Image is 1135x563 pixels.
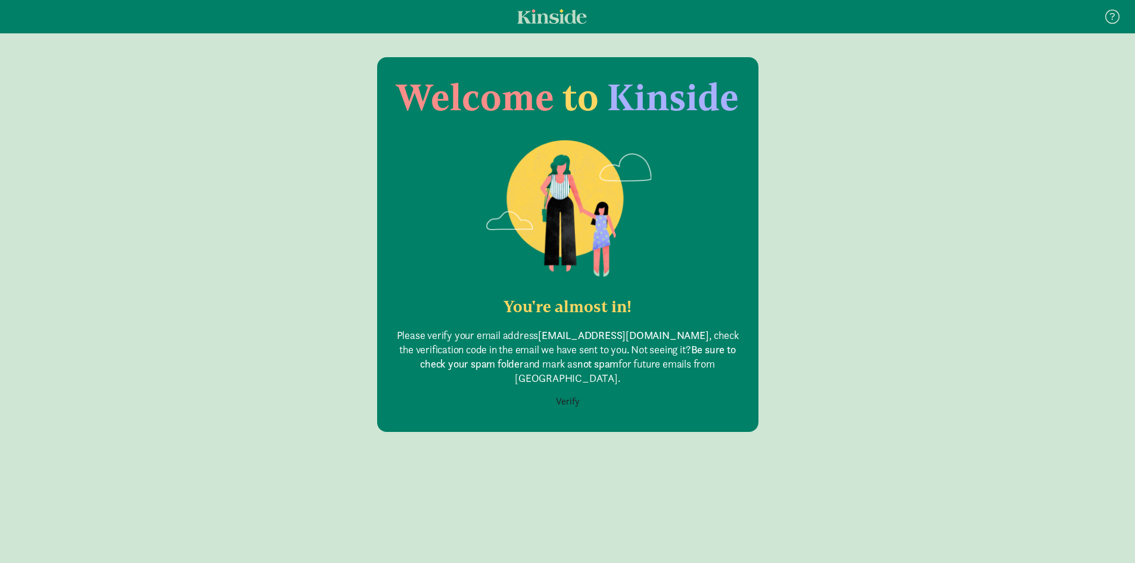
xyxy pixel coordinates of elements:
span: Kinside [607,75,739,120]
h2: You're almost in! [396,297,739,316]
b: not spam [577,357,618,371]
p: Please verify your email address , check the verification code in the email we have sent to you. ... [396,328,739,385]
span: Welcome [396,75,554,120]
b: Be sure to check your spam folder [420,343,735,371]
b: [EMAIL_ADDRESS][DOMAIN_NAME] [538,328,708,342]
button: Verify [548,390,587,413]
span: to [562,75,599,120]
a: Kinside [517,9,587,24]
